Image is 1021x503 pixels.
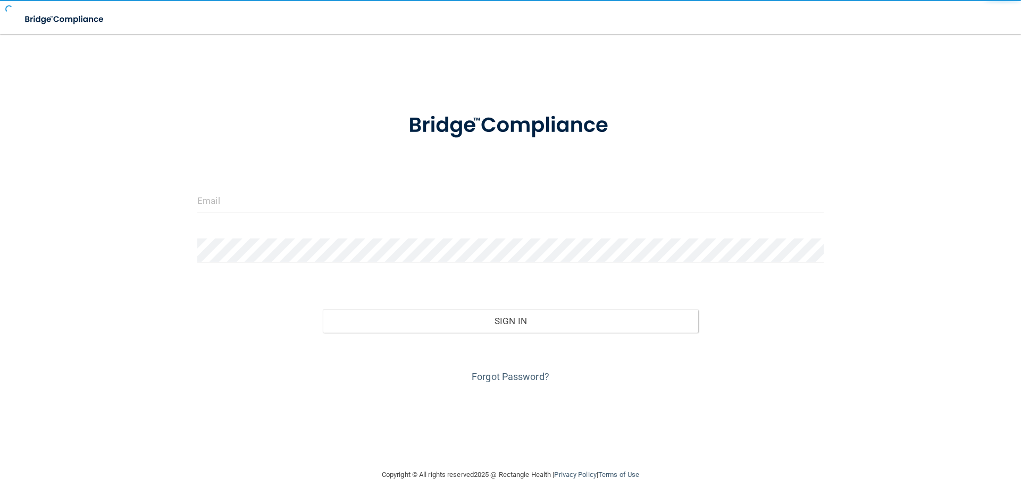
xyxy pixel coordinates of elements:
input: Email [197,188,824,212]
button: Sign In [323,309,699,333]
a: Privacy Policy [554,471,596,479]
div: Copyright © All rights reserved 2025 @ Rectangle Health | | [316,458,705,492]
a: Forgot Password? [472,371,549,382]
a: Terms of Use [598,471,639,479]
img: bridge_compliance_login_screen.278c3ca4.svg [16,9,114,30]
img: bridge_compliance_login_screen.278c3ca4.svg [387,98,634,153]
